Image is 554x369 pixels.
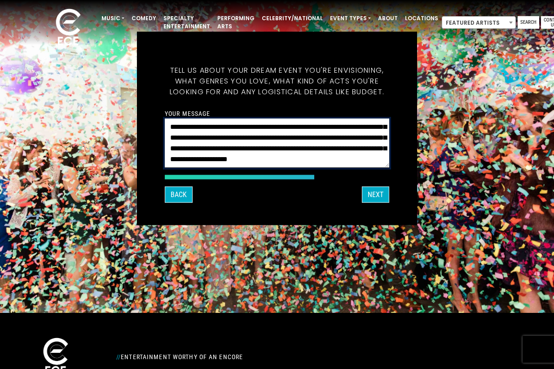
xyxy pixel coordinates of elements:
[442,16,516,29] span: Featured Artists
[214,11,258,34] a: Performing Arts
[374,11,401,26] a: About
[326,11,374,26] a: Event Types
[116,353,121,360] span: //
[401,11,442,26] a: Locations
[160,11,214,34] a: Specialty Entertainment
[111,350,360,364] div: Entertainment Worthy of an Encore
[362,187,389,203] button: Next
[165,187,193,203] button: Back
[165,54,389,108] h5: Tell us about your dream event you're envisioning, what genres you love, what kind of acts you're...
[128,11,160,26] a: Comedy
[165,110,210,118] label: Your message
[442,17,515,29] span: Featured Artists
[46,6,91,50] img: ece_new_logo_whitev2-1.png
[98,11,128,26] a: Music
[258,11,326,26] a: Celebrity/National
[518,16,539,29] a: Search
